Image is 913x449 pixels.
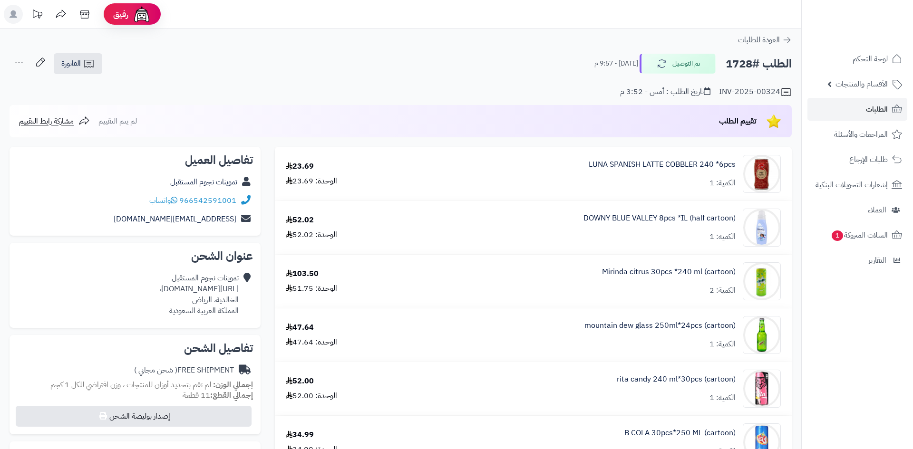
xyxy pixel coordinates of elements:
[114,213,236,225] a: [EMAIL_ADDRESS][DOMAIN_NAME]
[589,159,736,170] a: LUNA SPANISH LATTE COBBLER 240 *6pcs
[743,370,780,408] img: 1747743335-61FAUaIGCYL._AC_SL1500-90x90.jpg
[602,267,736,277] a: Mirinda citrus 30pcs *240 ml (cartoon)
[286,322,314,333] div: 47.64
[583,213,736,224] a: DOWNY BLUE VALLEY 8pcs *IL (half cartoon)
[54,53,102,74] a: الفاتورة
[709,285,736,296] div: الكمية: 2
[17,154,253,166] h2: تفاصيل العميل
[19,115,74,127] span: مشاركة رابط التقييم
[61,58,81,69] span: الفاتورة
[743,316,780,354] img: 1747576632-61CXKZ8PxkL._AC_SL1500-90x90.jpg
[17,343,253,354] h2: تفاصيل الشحن
[50,379,211,391] span: لم تقم بتحديد أوزان للمنتجات ، وزن افتراضي للكل 1 كجم
[213,379,253,391] strong: إجمالي الوزن:
[183,390,253,401] small: 11 قطعة
[853,52,888,66] span: لوحة التحكم
[25,5,49,26] a: تحديثات المنصة
[848,21,904,41] img: logo-2.png
[132,5,151,24] img: ai-face.png
[159,273,239,316] div: تموينات نجوم المستقبل [URL][DOMAIN_NAME]، الخالدية، الرياض المملكة العربية السعودية
[286,215,314,226] div: 52.02
[134,365,234,376] div: FREE SHIPMENT
[640,54,716,74] button: تم التوصيل
[849,153,888,166] span: طلبات الإرجاع
[286,376,314,387] div: 52.00
[286,283,337,294] div: الوحدة: 51.75
[16,406,252,427] button: إصدار بوليصة الشحن
[738,34,780,46] span: العودة للطلبات
[624,428,736,439] a: B COLA 30pcs*250 ML (cartoon)
[286,161,314,172] div: 23.69
[620,86,710,97] div: تاريخ الطلب : أمس - 3:52 م
[286,176,337,187] div: الوحدة: 23.69
[149,195,177,206] a: واتساب
[113,9,128,20] span: رفيق
[866,103,888,116] span: الطلبات
[834,128,888,141] span: المراجعات والأسئلة
[832,230,844,241] span: 1
[816,178,888,191] span: إشعارات التحويلات البنكية
[17,250,253,262] h2: عنوان الشحن
[868,254,886,267] span: التقارير
[709,392,736,403] div: الكمية: 1
[584,320,736,331] a: mountain dew glass 250ml*24pcs (cartoon)
[286,268,319,279] div: 103.50
[807,148,907,171] a: طلبات الإرجاع
[807,48,907,70] a: لوحة التحكم
[807,224,907,247] a: السلات المتروكة1
[286,391,337,401] div: الوحدة: 52.00
[831,229,888,242] span: السلات المتروكة
[709,339,736,350] div: الكمية: 1
[19,115,90,127] a: مشاركة رابط التقييم
[170,176,237,188] a: تموينات نجوم المستقبل
[210,390,253,401] strong: إجمالي القطع:
[868,203,886,217] span: العملاء
[743,209,780,247] img: 1747484122-71VOIobVHDL._AC_SL1500-90x90.jpg
[807,249,907,272] a: التقارير
[743,262,780,300] img: 1747566616-1481083d-48b6-4b0f-b89f-c8f09a39-90x90.jpg
[617,374,736,385] a: rita candy 240 ml*30pcs (cartoon)
[709,231,736,242] div: الكمية: 1
[807,123,907,146] a: المراجعات والأسئلة
[807,173,907,196] a: إشعارات التحويلات البنكية
[726,54,792,74] h2: الطلب #1728
[743,155,780,193] img: 1747342222-357e96d5-1a8c-45e8-ab5f-1b4e23df-90x90.jpg
[738,34,792,46] a: العودة للطلبات
[719,86,792,98] div: INV-2025-00324
[807,199,907,221] a: العملاء
[594,59,638,68] small: [DATE] - 9:57 م
[134,364,177,376] span: ( شحن مجاني )
[286,430,314,440] div: 34.99
[835,77,888,91] span: الأقسام والمنتجات
[719,115,757,127] span: تقييم الطلب
[179,195,236,206] a: 966542591001
[286,337,337,348] div: الوحدة: 47.64
[98,115,137,127] span: لم يتم التقييم
[286,229,337,240] div: الوحدة: 52.02
[709,178,736,189] div: الكمية: 1
[807,98,907,121] a: الطلبات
